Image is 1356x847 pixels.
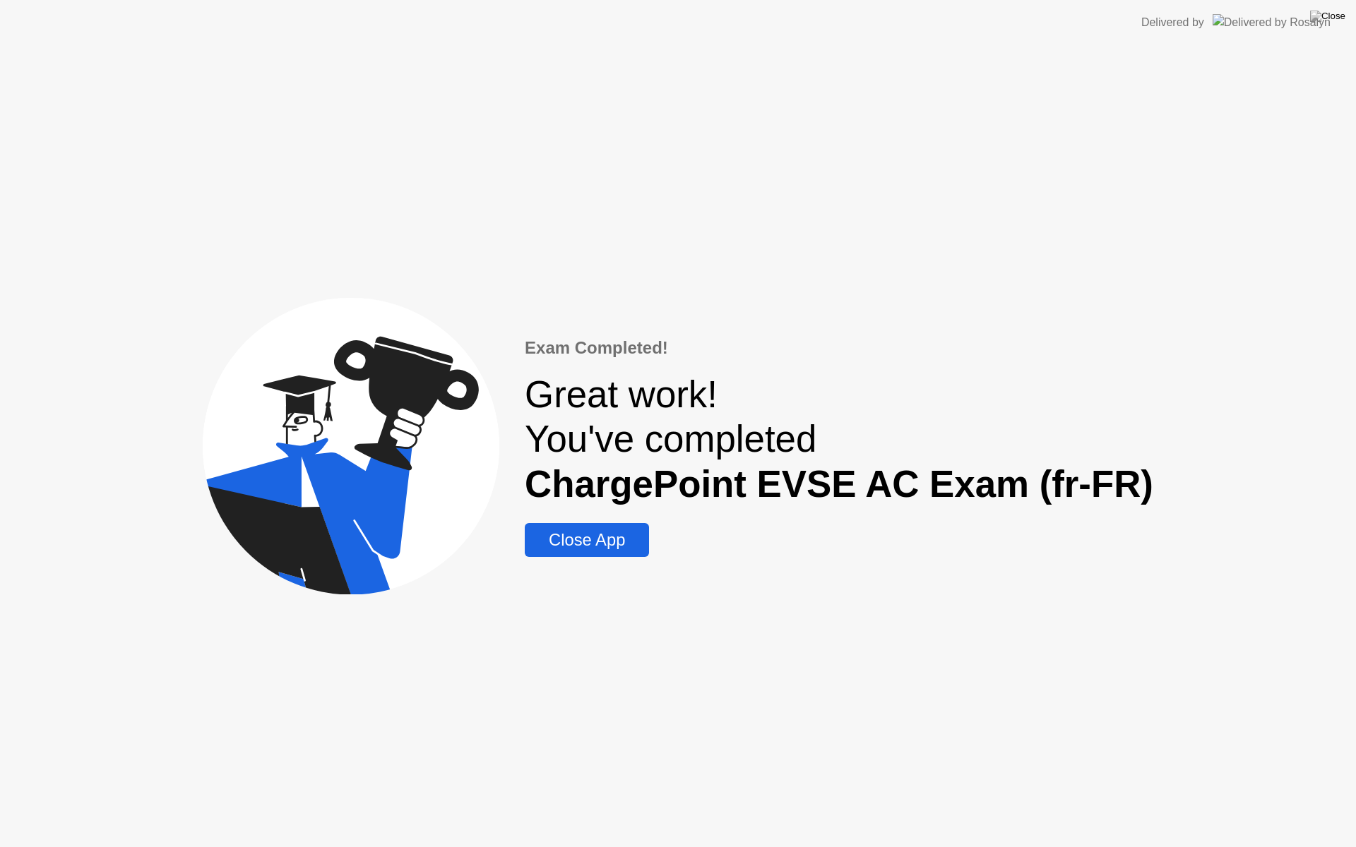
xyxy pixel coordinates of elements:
div: Exam Completed! [525,335,1153,361]
div: Great work! You've completed [525,372,1153,506]
img: Close [1310,11,1345,22]
button: Close App [525,523,649,557]
div: Close App [529,530,645,550]
b: ChargePoint EVSE AC Exam (fr-FR) [525,463,1153,505]
img: Delivered by Rosalyn [1213,14,1331,30]
div: Delivered by [1141,14,1204,31]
